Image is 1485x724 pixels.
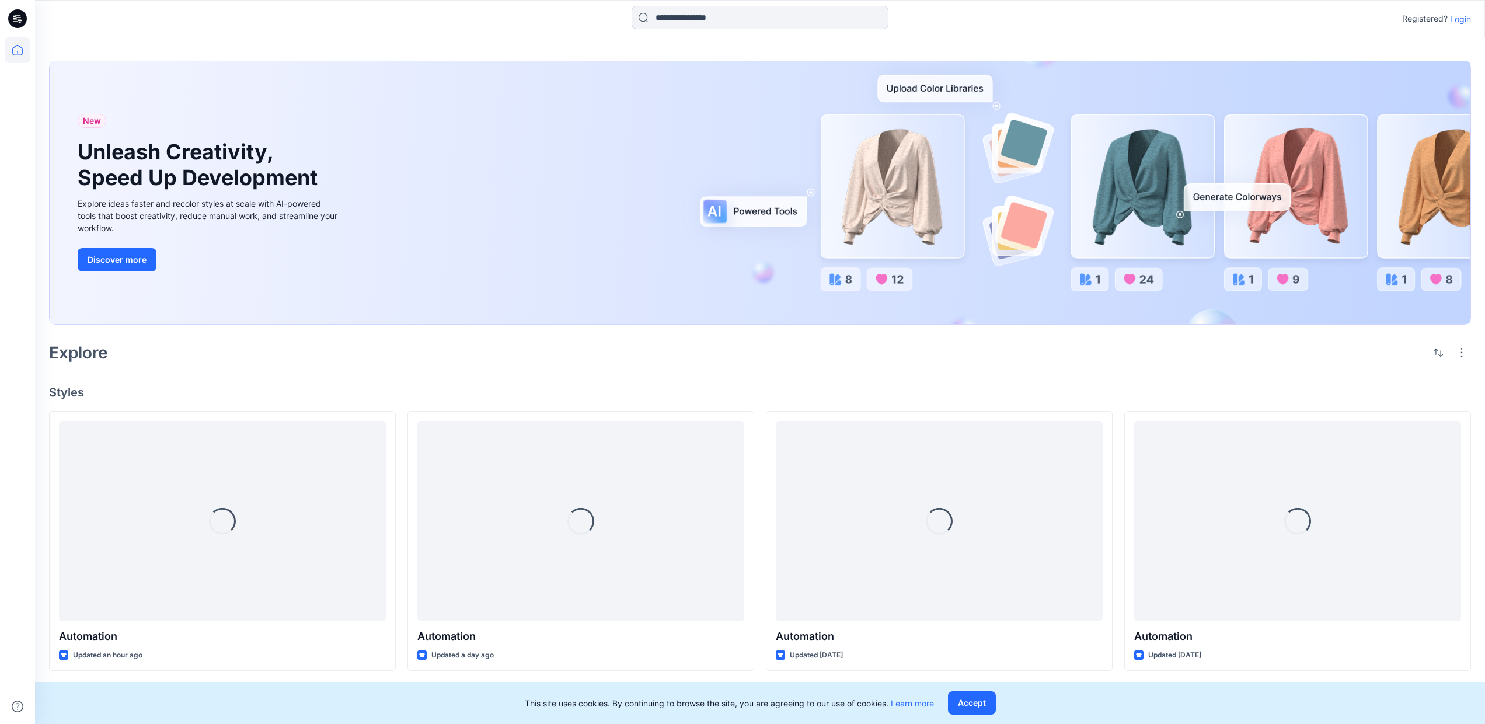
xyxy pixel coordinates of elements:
a: Discover more [78,248,340,271]
h2: Explore [49,343,108,362]
p: This site uses cookies. By continuing to browse the site, you are agreeing to our use of cookies. [525,697,934,709]
p: Login [1450,13,1471,25]
p: Updated [DATE] [1148,649,1201,662]
p: Updated a day ago [431,649,494,662]
p: Updated [DATE] [790,649,843,662]
p: Automation [776,628,1103,645]
a: Learn more [891,698,934,708]
h4: Styles [49,385,1471,399]
button: Accept [948,691,996,715]
button: Discover more [78,248,156,271]
div: Explore ideas faster and recolor styles at scale with AI-powered tools that boost creativity, red... [78,197,340,234]
p: Updated an hour ago [73,649,142,662]
span: New [83,114,101,128]
h1: Unleash Creativity, Speed Up Development [78,140,323,190]
p: Automation [1134,628,1461,645]
p: Automation [59,628,386,645]
p: Registered? [1402,12,1448,26]
p: Automation [417,628,744,645]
